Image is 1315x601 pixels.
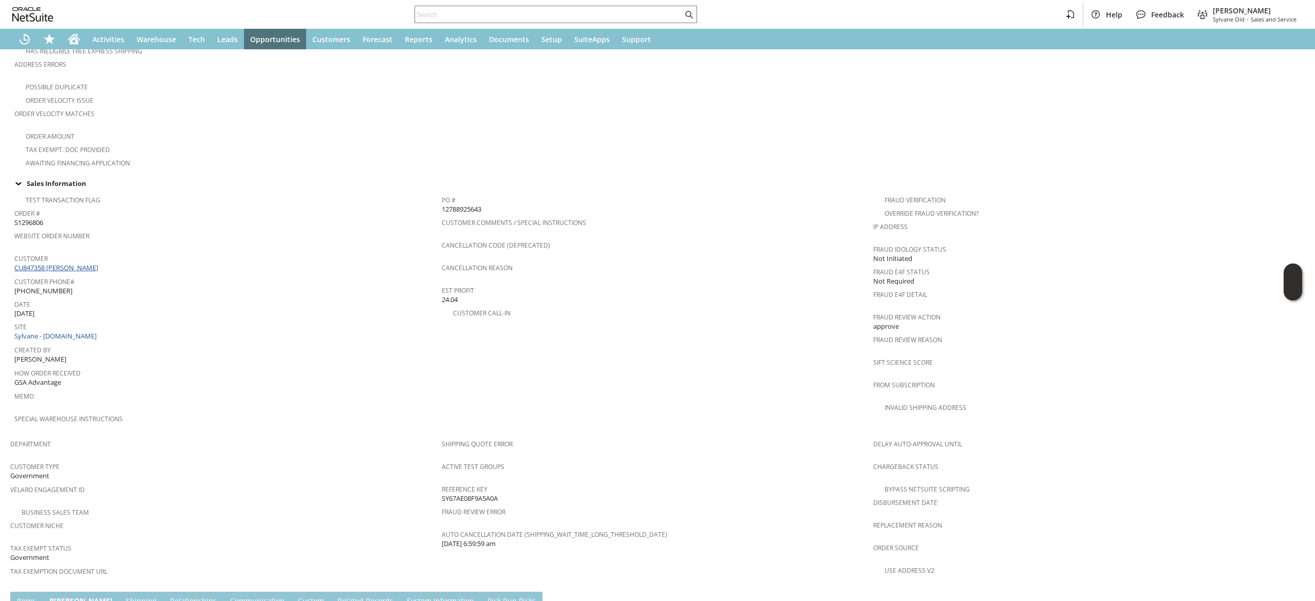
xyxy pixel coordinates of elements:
a: Shipping Quote Error [442,440,513,448]
span: 24.04 [442,295,458,305]
span: GSA Advantage [14,378,61,387]
a: Est Profit [442,286,474,295]
a: Possible Duplicate [26,83,88,91]
span: SY67AE08F9A5A0A [442,494,498,503]
a: Special Warehouse Instructions [14,415,123,423]
span: [PERSON_NAME] [14,354,66,364]
span: Analytics [445,34,477,44]
input: Search [415,8,683,21]
a: Delay Auto-Approval Until [873,440,962,448]
a: Awaiting Financing Application [26,159,130,167]
a: Sylvane - [DOMAIN_NAME] [14,331,99,341]
span: 12788925643 [442,204,481,214]
a: Fraud Review Action [873,313,941,322]
a: Customer Niche [10,521,64,530]
a: Replacement reason [873,521,942,530]
a: Order Velocity Issue [26,96,93,105]
span: Sales and Service [1251,15,1297,23]
span: Not Required [873,276,914,286]
iframe: Click here to launch Oracle Guided Learning Help Panel [1284,264,1302,300]
span: Warehouse [137,34,176,44]
span: Oracle Guided Learning Widget. To move around, please hold and drag [1284,283,1302,301]
a: Customer Call-in [453,309,511,317]
span: Not Initiated [873,254,912,264]
a: Date [14,300,30,309]
span: S1296806 [14,218,43,228]
a: Fraud Review Error [442,508,505,516]
span: Sylvane Old [1213,15,1245,23]
a: Website Order Number [14,232,89,240]
span: Reports [405,34,433,44]
div: Sales Information [10,177,1301,190]
a: Created By [14,346,51,354]
span: approve [873,322,899,331]
svg: Home [68,33,80,45]
a: Order # [14,209,40,218]
span: - [1247,15,1249,23]
a: Fraud E4F Detail [873,290,927,299]
a: Documents [483,29,535,49]
a: CU847358 [PERSON_NAME] [14,263,101,272]
span: Forecast [363,34,392,44]
a: Velaro Engagement ID [10,485,85,494]
span: SuiteApps [574,34,610,44]
svg: Search [683,8,695,21]
a: Disbursement Date [873,498,937,507]
a: Order Velocity Matches [14,109,95,118]
a: Activities [86,29,130,49]
a: Business Sales Team [22,508,89,517]
a: Home [62,29,86,49]
span: [PHONE_NUMBER] [14,286,72,296]
span: Opportunities [250,34,300,44]
a: Customer Type [10,462,60,471]
a: From Subscription [873,381,935,389]
a: Customer Comments / Special Instructions [442,218,586,227]
span: Support [622,34,651,44]
a: Cancellation Code (deprecated) [442,241,550,250]
td: Sales Information [10,177,1305,190]
a: Warehouse [130,29,182,49]
span: Government [10,471,49,481]
div: Shortcuts [37,29,62,49]
svg: logo [12,7,53,22]
a: Bypass NetSuite Scripting [885,485,970,494]
a: Tech [182,29,211,49]
a: PO # [442,196,456,204]
a: Site [14,323,27,331]
a: Opportunities [244,29,306,49]
a: Tax Exempt. Doc Provided [26,145,110,154]
a: Department [10,440,51,448]
a: Setup [535,29,568,49]
a: Order Amount [26,132,74,141]
a: How Order Received [14,369,81,378]
span: Help [1106,10,1122,20]
a: Auto Cancellation Date (shipping_wait_time_long_threshold_date) [442,530,667,539]
span: [DATE] 6:59:59 am [442,539,496,549]
span: Setup [541,34,562,44]
a: Customers [306,29,356,49]
a: Test Transaction Flag [26,196,100,204]
a: Fraud Idology Status [873,245,946,254]
a: Customer [14,254,48,263]
a: Reports [399,29,439,49]
a: Has Ineligible Free Express Shipping [26,47,142,55]
a: IP Address [873,222,908,231]
span: Leads [217,34,238,44]
a: Memo [14,392,34,401]
span: Tech [189,34,205,44]
a: SuiteApps [568,29,616,49]
a: Leads [211,29,244,49]
span: [DATE] [14,309,34,318]
span: Feedback [1151,10,1184,20]
svg: Recent Records [18,33,31,45]
a: Active Test Groups [442,462,504,471]
a: Tax Exempt Status [10,544,71,553]
svg: Shortcuts [43,33,55,45]
a: Invalid Shipping Address [885,403,966,412]
a: Chargeback Status [873,462,938,471]
a: Address Errors [14,60,66,69]
a: Support [616,29,657,49]
a: Fraud Review Reason [873,335,942,344]
a: Forecast [356,29,399,49]
a: Analytics [439,29,483,49]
